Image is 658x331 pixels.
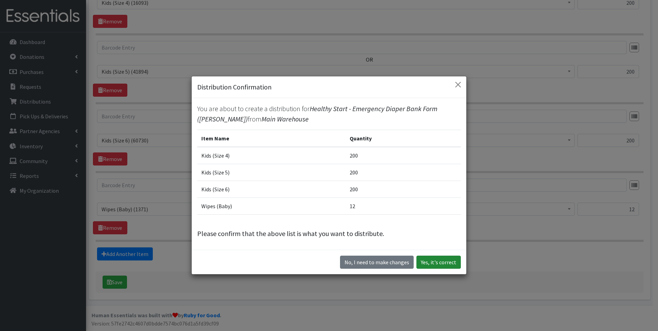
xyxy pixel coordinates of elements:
[262,115,309,123] span: Main Warehouse
[197,104,437,123] span: Healthy Start - Emergency Diaper Bank Form ([PERSON_NAME])
[197,228,461,239] p: Please confirm that the above list is what you want to distribute.
[197,104,461,124] p: You are about to create a distribution for from
[197,147,346,164] td: Kids (Size 4)
[197,82,272,92] h5: Distribution Confirmation
[197,164,346,181] td: Kids (Size 5)
[346,147,461,164] td: 200
[346,197,461,214] td: 12
[346,130,461,147] th: Quantity
[346,181,461,197] td: 200
[197,130,346,147] th: Item Name
[197,181,346,197] td: Kids (Size 6)
[416,256,461,269] button: Yes, it's correct
[453,79,464,90] button: Close
[340,256,414,269] button: No I need to make changes
[197,197,346,214] td: Wipes (Baby)
[346,164,461,181] td: 200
